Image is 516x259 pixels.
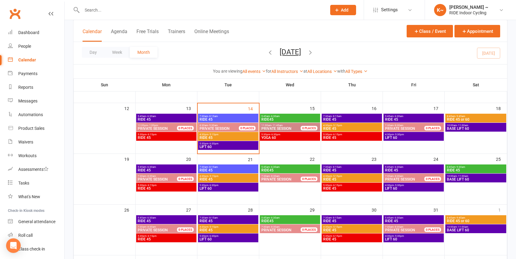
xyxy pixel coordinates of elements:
span: - 8:30am [270,226,280,228]
div: 0 PLACES [177,126,194,130]
span: PRIVATE SESSION [261,228,292,232]
span: 7:30am [385,175,432,178]
div: 20 [186,154,197,164]
span: 8:30am [199,124,246,127]
a: Calendar [8,53,64,67]
div: Tasks [18,181,29,185]
div: Automations [18,112,43,117]
span: - 5:15pm [208,133,218,136]
div: 0 PLACES [424,177,441,181]
a: Payments [8,67,64,81]
span: 7:30am [137,175,184,178]
div: 0 PLACES [301,177,317,181]
span: RIDE 45 [447,168,505,172]
span: - 6:30am [270,115,280,118]
a: Roll call [8,229,64,242]
span: - 1:00pm [148,124,158,127]
span: 5:45am [385,216,443,219]
span: 4:30pm [199,175,257,178]
div: Open Intercom Messenger [6,238,21,253]
div: 18 [496,103,507,113]
a: Dashboard [8,26,64,40]
div: 0 PLACES [424,227,441,232]
a: Clubworx [7,6,23,21]
span: - 8:30am [394,175,403,178]
span: 5:45am [385,115,443,118]
span: 4:30pm [199,226,257,228]
span: 5:45am [261,216,319,219]
span: - 6:30pm [208,184,218,187]
span: 5:30pm [323,184,381,187]
span: RIDE 45 [199,118,257,121]
span: - 8:30am [146,175,156,178]
a: Messages [8,94,64,108]
a: Waivers [8,135,64,149]
div: 28 [248,205,259,215]
div: Waivers [18,140,33,144]
span: BASE LIFT 60 [447,178,505,181]
span: RIDE 45 [323,187,381,190]
span: LIFT 60 [385,136,443,140]
div: What's New [18,194,40,199]
span: - 6:15pm [147,235,157,237]
div: Calendar [18,57,36,62]
strong: at [303,69,307,74]
span: - 5:15pm [332,175,342,178]
span: 4:30pm [323,124,381,127]
span: LIFT 60 [199,187,257,190]
div: People [18,44,31,49]
span: PRIVATE SESSION [200,126,230,131]
div: 0 PLACES [424,126,441,130]
div: 1 [498,205,507,215]
a: Automations [8,108,64,122]
span: 10:00am [447,124,505,127]
span: - 6:15pm [147,184,157,187]
span: - 6:15pm [332,184,342,187]
div: 22 [310,154,321,164]
span: - 6:30am [394,166,403,168]
span: RIDE 45 or 60 [447,219,505,223]
span: RIDE 45 [385,118,443,121]
span: 5:30pm [199,235,257,237]
span: 11:00am [261,124,308,127]
span: RIDE 45 [199,228,257,232]
span: RIDE 45 [323,118,381,121]
div: General attendance [18,219,55,224]
span: RIDE 45 [323,219,381,223]
a: People [8,40,64,53]
span: RIDE 45 [199,178,257,181]
span: RIDE 45 [199,136,257,140]
div: 14 [248,103,259,113]
span: 5:30pm [261,133,319,136]
input: Search... [80,6,322,14]
span: - 8:15am [208,115,218,118]
div: 31 [433,205,444,215]
span: 5:45am [137,166,195,168]
span: - 9:30am [208,124,218,127]
span: 5:45am [137,216,195,219]
span: 12:00pm [137,124,184,127]
div: 19 [124,154,135,164]
div: RIDE Indoor Cycling [449,10,488,16]
div: Assessments [18,167,48,172]
a: Tasks [8,176,64,190]
span: 7:30am [199,166,257,168]
span: YOGA 60 [261,136,319,140]
span: - 6:30pm [270,133,280,136]
span: 4:30pm [385,184,443,187]
span: 5:30pm [323,235,381,237]
span: 5:30pm [323,133,381,136]
div: Product Sales [18,126,44,131]
button: Class / Event [407,25,453,37]
button: Free Trials [136,29,159,42]
a: Reports [8,81,64,94]
span: - 5:15pm [332,226,342,228]
div: Workouts [18,153,37,158]
span: 5:30pm [199,142,257,145]
span: PRIVATE SESSION [138,126,168,131]
div: Dashboard [18,30,39,35]
div: 27 [186,205,197,215]
span: - 6:30pm [208,142,218,145]
span: 7:30am [199,115,257,118]
span: 8:45am [447,115,505,118]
